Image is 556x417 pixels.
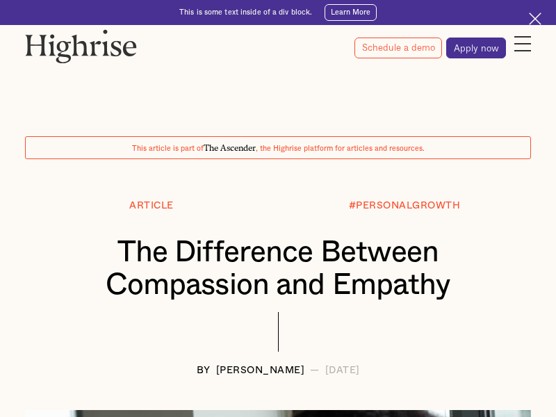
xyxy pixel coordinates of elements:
span: This article is part of [132,145,204,152]
span: The Ascender [204,141,256,151]
a: Schedule a demo [354,38,442,58]
img: Cross icon [529,13,541,25]
div: Article [129,201,174,211]
h1: The Difference Between Compassion and Empathy [46,236,510,302]
span: , the Highrise platform for articles and resources. [256,145,425,152]
div: BY [197,366,211,376]
div: [PERSON_NAME] [216,366,305,376]
a: Apply now [446,38,506,58]
img: Highrise logo [25,29,137,63]
a: Learn More [325,4,377,21]
div: This is some text inside of a div block. [179,8,312,17]
div: #PERSONALGROWTH [349,201,461,211]
div: [DATE] [325,366,360,376]
div: — [310,366,320,376]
